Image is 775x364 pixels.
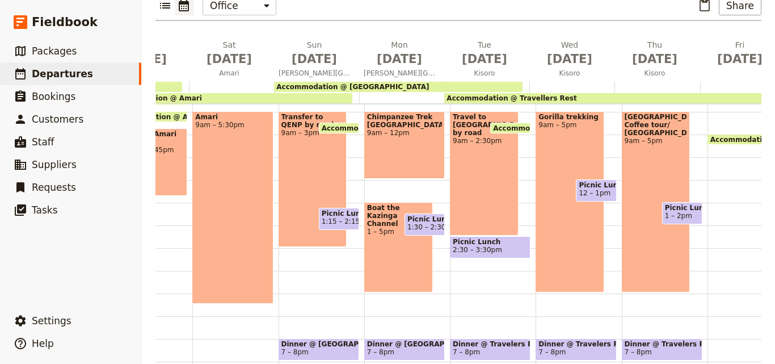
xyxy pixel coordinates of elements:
[538,348,566,356] span: 7 – 8pm
[195,113,270,121] span: Amari
[364,111,445,179] div: Chimpanzee Trek [GEOGRAPHIC_DATA]9am – 12pm
[493,124,628,132] span: Accommodation @ Travellers Rest
[444,69,525,78] span: Kisoro
[32,159,77,170] span: Suppliers
[453,246,502,254] span: 2:30 – 3:30pm
[450,111,519,236] div: Travel to [GEOGRAPHIC_DATA] by road9am – 2:30pm
[189,69,269,78] span: Amari
[32,338,54,349] span: Help
[367,129,442,137] span: 9am – 12pm
[614,69,695,78] span: Kisoro
[538,113,601,121] span: Gorilla trekking
[538,121,601,129] span: 9am – 5pm
[619,51,690,68] span: [DATE]
[529,39,614,81] button: Wed [DATE]Kisoro
[195,121,270,129] span: 9am – 5:30pm
[407,223,457,231] span: 1:30 – 2:30pm
[449,51,520,68] span: [DATE]
[359,69,440,78] span: [PERSON_NAME][GEOGRAPHIC_DATA]
[192,111,273,304] div: Amari9am – 5:30pm
[536,111,604,292] div: Gorilla trekking9am – 5pm
[367,228,430,236] span: 1 – 5pm
[536,338,616,361] div: Dinner @ Travelers Rest7 – 8pm
[281,113,344,129] span: Transfer to QENP by road
[367,204,430,228] span: Boat the Kazinga Channel
[364,51,435,68] span: [DATE]
[32,204,58,216] span: Tasks
[444,39,529,81] button: Tue [DATE]Kisoro
[449,39,520,68] h2: Tue
[579,189,610,197] span: 12 – 1pm
[534,39,605,68] h2: Wed
[32,114,83,125] span: Customers
[367,340,442,348] span: Dinner @ [GEOGRAPHIC_DATA]
[279,111,347,247] div: Transfer to QENP by road9am – 3pm
[534,51,605,68] span: [DATE]
[279,338,359,361] div: Dinner @ [GEOGRAPHIC_DATA]7 – 8pm
[274,39,359,81] button: Sun [DATE][PERSON_NAME][GEOGRAPHIC_DATA]
[625,340,700,348] span: Dinner @ Travelers Rest
[281,348,309,356] span: 7 – 8pm
[453,113,516,137] span: Travel to [GEOGRAPHIC_DATA] by road
[625,113,688,137] span: [GEOGRAPHIC_DATA]/ Coffee tour/ [GEOGRAPHIC_DATA]
[322,124,479,132] span: Accommodation @ [GEOGRAPHIC_DATA]
[32,68,93,80] span: Departures
[665,204,700,212] span: Picnic Lunch
[274,82,523,92] div: Accommodation @ [GEOGRAPHIC_DATA]
[319,208,359,230] div: Picnic Lunch1:15 – 2:15pm
[364,202,433,292] div: Boat the Kazinga Channel1 – 5pm
[189,39,274,81] button: Sat [DATE]Amari
[614,39,700,81] button: Thu [DATE]Kisoro
[625,348,652,356] span: 7 – 8pm
[279,39,350,68] h2: Sun
[322,217,371,225] span: 1:15 – 2:15pm
[274,69,355,78] span: [PERSON_NAME][GEOGRAPHIC_DATA]
[622,338,702,361] div: Dinner @ Travelers Rest7 – 8pm
[665,212,692,220] span: 1 – 2pm
[662,202,702,224] div: Picnic Lunch1 – 2pm
[104,93,352,103] div: Accommodation @ Amari
[276,83,429,91] span: Accommodation @ [GEOGRAPHIC_DATA]
[625,137,688,145] span: 9am – 5pm
[453,348,480,356] span: 7 – 8pm
[453,340,528,348] span: Dinner @ Travelers Rest
[622,111,690,292] div: [GEOGRAPHIC_DATA]/ Coffee tour/ [GEOGRAPHIC_DATA]9am – 5pm
[109,113,210,120] span: Accommodation @ Amari
[450,236,530,258] div: Picnic Lunch2:30 – 3:30pm
[529,69,610,78] span: Kisoro
[450,338,530,361] div: Dinner @ Travelers Rest7 – 8pm
[453,137,516,145] span: 9am – 2:30pm
[32,91,75,102] span: Bookings
[447,94,576,102] span: Accommodation @ Travellers Rest
[579,181,613,189] span: Picnic Lunch
[32,45,77,57] span: Packages
[364,338,445,361] div: Dinner @ [GEOGRAPHIC_DATA]7 – 8pm
[32,315,71,327] span: Settings
[576,179,616,202] div: Picnic Lunch12 – 1pm
[364,39,435,68] h2: Mon
[319,123,359,133] div: Accommodation @ [GEOGRAPHIC_DATA]
[32,14,98,31] span: Fieldbook
[619,39,690,68] h2: Thu
[193,39,265,68] h2: Sat
[281,340,356,348] span: Dinner @ [GEOGRAPHIC_DATA]
[490,123,530,133] div: Accommodation @ Travellers Rest
[359,39,444,81] button: Mon [DATE][PERSON_NAME][GEOGRAPHIC_DATA]
[538,340,613,348] span: Dinner @ Travelers Rest
[32,182,76,193] span: Requests
[367,113,442,129] span: Chimpanzee Trek [GEOGRAPHIC_DATA]
[281,129,344,137] span: 9am – 3pm
[322,210,356,217] span: Picnic Lunch
[453,238,528,246] span: Picnic Lunch
[32,136,54,148] span: Staff
[407,215,442,223] span: Picnic Lunch
[405,214,445,236] div: Picnic Lunch1:30 – 2:30pm
[279,51,350,68] span: [DATE]
[367,348,394,356] span: 7 – 8pm
[193,51,265,68] span: [DATE]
